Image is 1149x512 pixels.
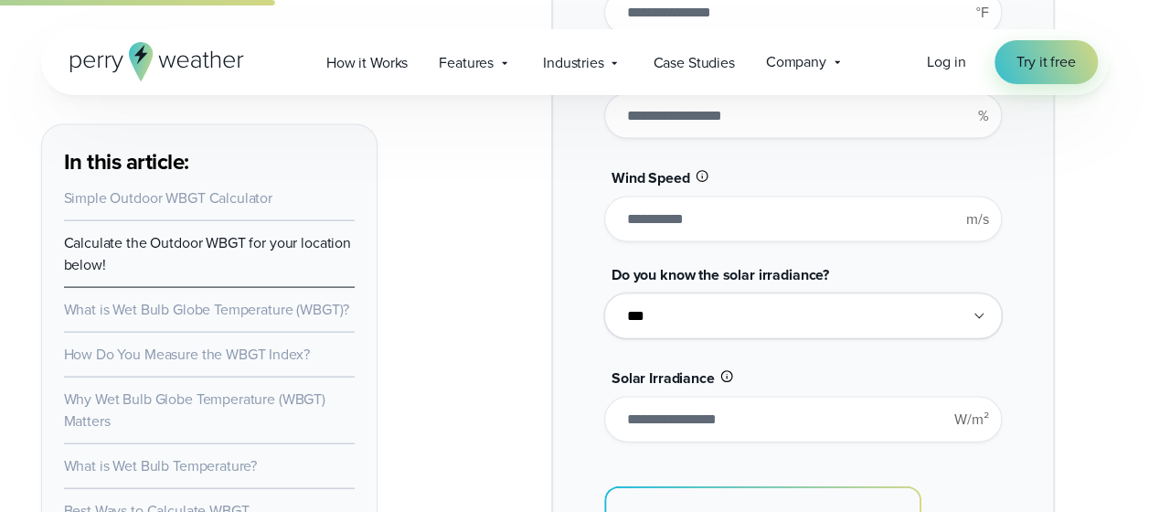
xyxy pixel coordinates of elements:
span: Case Studies [653,52,734,74]
span: Log in [927,51,965,72]
span: Features [439,52,494,74]
a: What is Wet Bulb Temperature? [64,455,258,476]
span: Company [766,51,826,73]
span: Solar Irradiance [612,368,715,389]
a: Why Wet Bulb Globe Temperature (WBGT) Matters [64,389,325,432]
a: Calculate the Outdoor WBGT for your location below! [64,232,351,275]
h3: In this article: [64,147,355,176]
a: Simple Outdoor WBGT Calculator [64,187,272,208]
span: Try it free [1016,51,1075,73]
a: Log in [927,51,965,73]
a: How it Works [311,44,423,81]
span: Do you know the solar irradiance? [612,264,829,285]
span: How it Works [326,52,408,74]
a: What is Wet Bulb Globe Temperature (WBGT)? [64,299,350,320]
a: Try it free [995,40,1097,84]
span: Industries [543,52,604,74]
a: How Do You Measure the WBGT Index? [64,344,310,365]
span: Wind Speed [612,167,690,188]
a: Case Studies [637,44,750,81]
